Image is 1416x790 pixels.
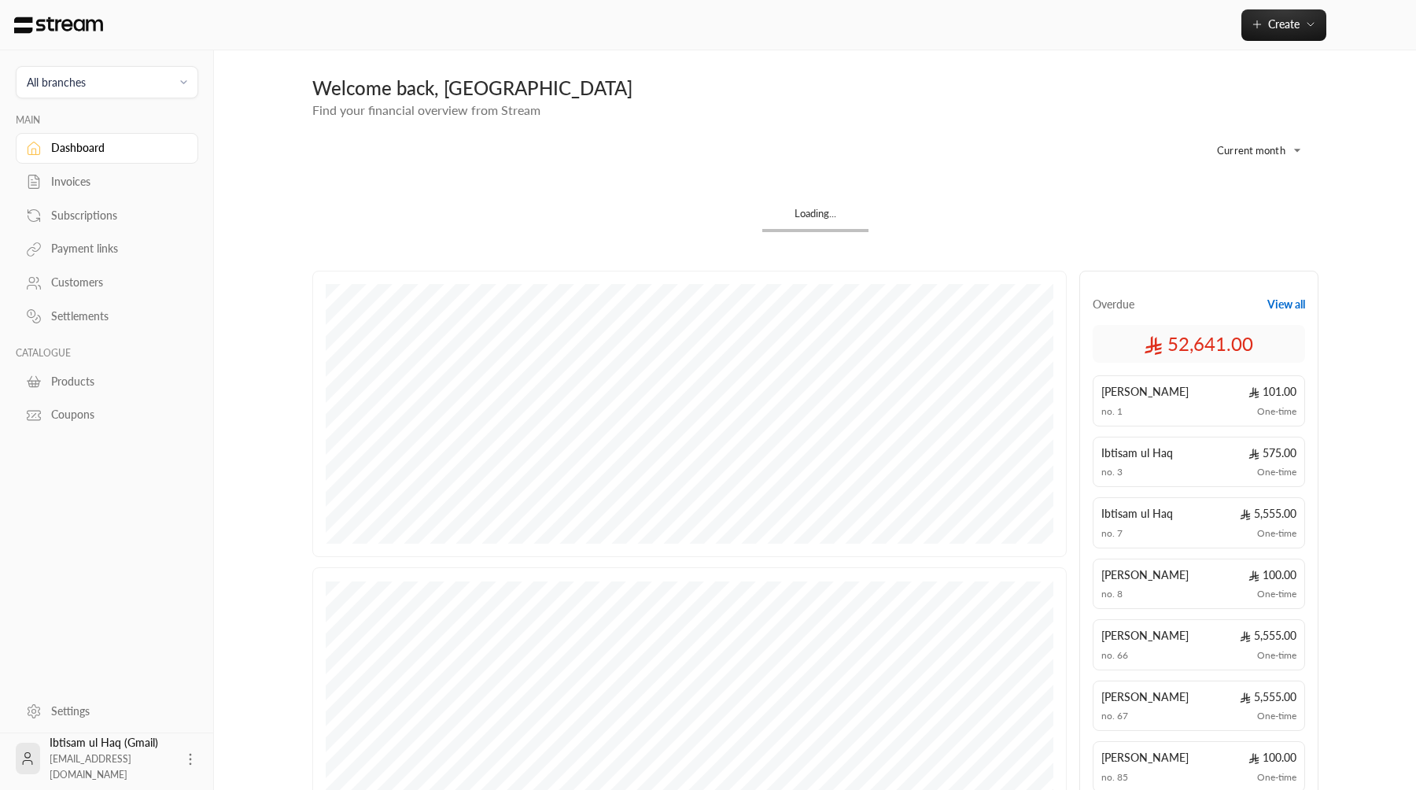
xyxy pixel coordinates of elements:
[1101,384,1189,400] span: [PERSON_NAME]
[1257,771,1296,784] span: One-time
[50,753,131,781] span: [EMAIL_ADDRESS][DOMAIN_NAME]
[1093,297,1134,312] span: Overdue
[1248,750,1296,766] span: 100.00
[1101,445,1173,461] span: Ibtisam ul Haq
[1101,466,1123,478] span: no. 3
[1101,710,1128,722] span: no. 67
[1257,405,1296,418] span: One-time
[16,366,198,397] a: Products
[1241,9,1326,41] button: Create
[51,241,179,257] div: Payment links
[16,167,198,197] a: Invoices
[1101,649,1128,662] span: no. 66
[1101,506,1173,522] span: Ibtisam ul Haq
[51,374,179,389] div: Products
[1101,588,1123,600] span: no. 8
[16,696,198,726] a: Settings
[1240,628,1296,644] span: 5,555.00
[1248,445,1296,461] span: 575.00
[51,407,179,423] div: Coupons
[1101,527,1123,540] span: no. 7
[1267,297,1305,312] button: View all
[16,133,198,164] a: Dashboard
[1257,466,1296,478] span: One-time
[1144,331,1253,356] span: 52,641.00
[16,301,198,332] a: Settlements
[51,703,179,719] div: Settings
[1257,710,1296,722] span: One-time
[1101,689,1189,705] span: [PERSON_NAME]
[27,74,86,90] div: All branches
[1248,567,1296,583] span: 100.00
[16,200,198,231] a: Subscriptions
[51,308,179,324] div: Settlements
[51,174,179,190] div: Invoices
[1248,384,1296,400] span: 101.00
[1101,405,1123,418] span: no. 1
[1101,628,1189,644] span: [PERSON_NAME]
[51,208,179,223] div: Subscriptions
[1257,649,1296,662] span: One-time
[16,114,198,127] p: MAIN
[16,66,198,98] button: All branches
[1101,750,1189,766] span: [PERSON_NAME]
[1257,527,1296,540] span: One-time
[312,102,540,117] span: Find your financial overview from Stream
[1193,130,1311,171] div: Current month
[51,275,179,290] div: Customers
[16,400,198,430] a: Coupons
[13,17,105,34] img: Logo
[1257,588,1296,600] span: One-time
[1240,689,1296,705] span: 5,555.00
[1101,567,1189,583] span: [PERSON_NAME]
[1240,506,1296,522] span: 5,555.00
[312,76,1318,101] div: Welcome back, [GEOGRAPHIC_DATA]
[51,140,179,156] div: Dashboard
[762,206,868,229] div: Loading...
[16,347,198,360] p: CATALOGUE
[50,735,173,782] div: Ibtisam ul Haq (Gmail)
[16,234,198,264] a: Payment links
[1268,17,1300,31] span: Create
[16,268,198,298] a: Customers
[1101,771,1128,784] span: no. 85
